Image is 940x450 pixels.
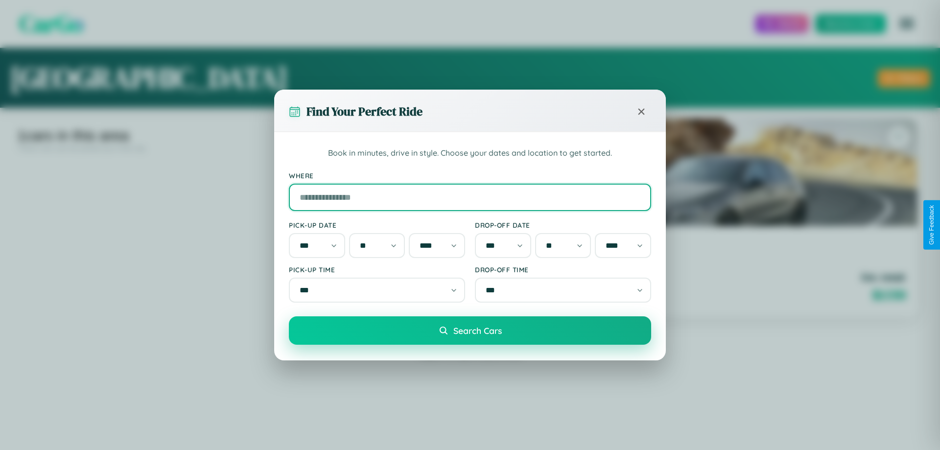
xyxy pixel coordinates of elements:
h3: Find Your Perfect Ride [306,103,423,119]
label: Where [289,171,651,180]
button: Search Cars [289,316,651,345]
p: Book in minutes, drive in style. Choose your dates and location to get started. [289,147,651,160]
span: Search Cars [453,325,502,336]
label: Drop-off Date [475,221,651,229]
label: Drop-off Time [475,265,651,274]
label: Pick-up Date [289,221,465,229]
label: Pick-up Time [289,265,465,274]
